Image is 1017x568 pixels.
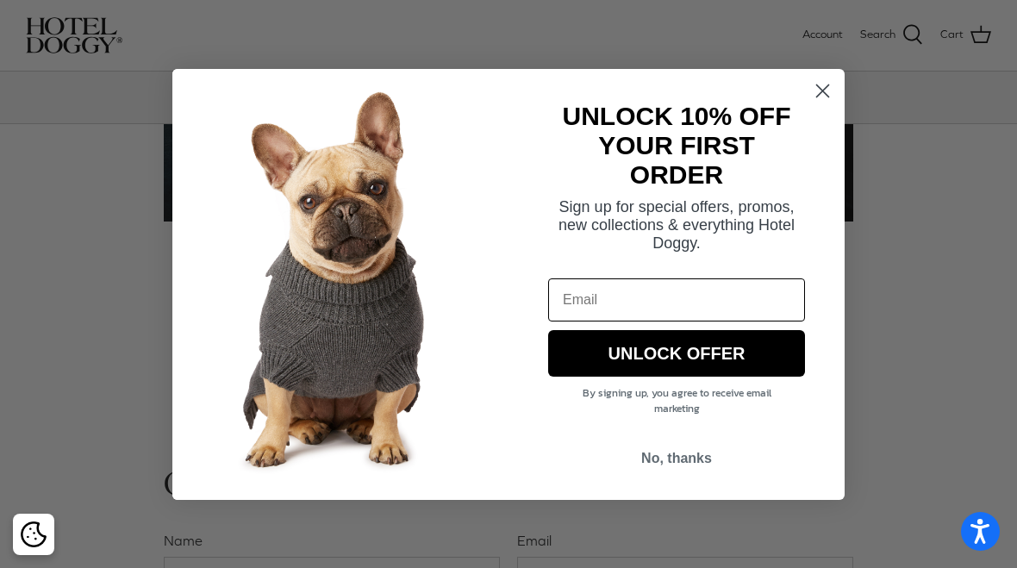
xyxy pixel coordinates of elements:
[808,76,838,106] button: Close dialog
[548,442,805,475] button: No, thanks
[172,69,508,500] img: 7cf315d2-500c-4d0a-a8b4-098d5756016d.jpeg
[558,198,795,252] span: Sign up for special offers, promos, new collections & everything Hotel Doggy.
[18,520,48,550] button: Cookie policy
[562,102,790,189] strong: UNLOCK 10% OFF YOUR FIRST ORDER
[548,330,805,377] button: UNLOCK OFFER
[13,514,54,555] div: Cookie policy
[583,385,771,416] span: By signing up, you agree to receive email marketing
[21,521,47,547] img: Cookie policy
[548,278,805,321] input: Email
